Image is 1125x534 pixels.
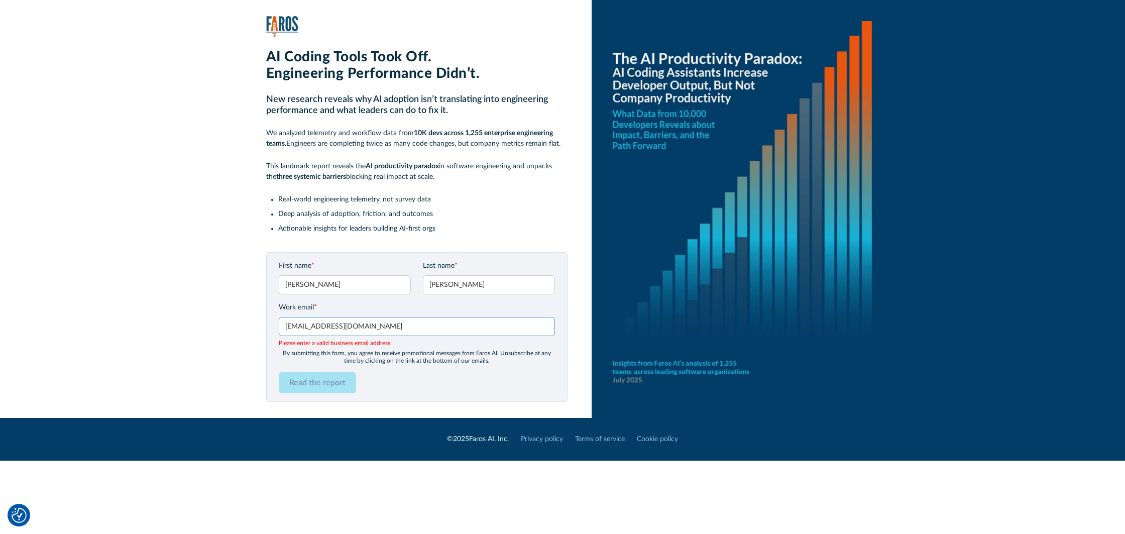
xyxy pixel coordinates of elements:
a: Privacy policy [521,434,563,445]
span: 2025 [453,436,469,443]
div: © Faros AI, Inc. [447,434,509,445]
label: Last name [423,261,555,271]
label: First name [279,261,411,271]
strong: 10K devs across 1,255 enterprise engineering teams. [266,130,553,147]
h2: New research reveals why AI adoption isn’t translating into engineering performance and what lead... [266,94,568,116]
label: Work email [279,302,555,313]
p: We analyzed telemetry and workflow data from Engineers are completing twice as many code changes,... [266,128,568,149]
li: Actionable insights for leaders building AI-first orgs [278,224,568,234]
div: By submitting this form, you agree to receive promotional messages from Faros Al. Unsubscribe at ... [279,350,555,364]
p: This landmark report reveals the in software engineering and unpacks the blocking real impact at ... [266,161,568,182]
a: Cookie policy [637,434,678,445]
form: Email Form [279,261,555,393]
img: Faros Logo [266,16,298,37]
a: Terms of service [575,434,625,445]
span: Please enter a valid business email address. [279,339,555,348]
input: Read the report [279,372,356,393]
img: Revisit consent button [12,508,27,523]
strong: AI productivity paradox [366,163,439,170]
button: Cookie Settings [12,508,27,523]
li: Real-world engineering telemetry, not survey data [278,194,568,205]
strong: three systemic barriers [276,173,346,180]
h1: AI Coding Tools Took Off. [266,49,568,66]
li: Deep analysis of adoption, friction, and outcomes [278,209,568,220]
h1: Engineering Performance Didn’t. [266,65,568,82]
